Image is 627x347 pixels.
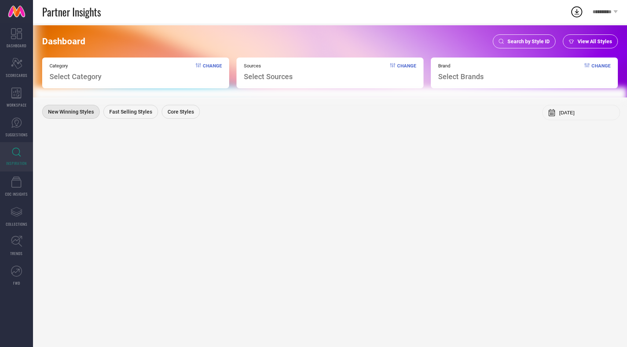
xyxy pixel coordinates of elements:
[13,280,20,286] span: FWD
[7,43,26,48] span: DASHBOARD
[438,72,484,81] span: Select Brands
[559,110,614,115] input: Select month
[244,63,293,69] span: Sources
[577,38,612,44] span: View All Styles
[49,63,102,69] span: Category
[6,160,27,166] span: INSPIRATION
[203,63,222,81] span: Change
[42,4,101,19] span: Partner Insights
[438,63,484,69] span: Brand
[109,109,152,115] span: Fast Selling Styles
[6,221,27,227] span: COLLECTIONS
[42,36,85,47] span: Dashboard
[168,109,194,115] span: Core Styles
[397,63,416,81] span: Change
[591,63,610,81] span: Change
[10,251,23,256] span: TRENDS
[48,109,94,115] span: New Winning Styles
[507,38,550,44] span: Search by Style ID
[5,191,28,197] span: CDC INSIGHTS
[7,102,27,108] span: WORKSPACE
[5,132,28,137] span: SUGGESTIONS
[244,72,293,81] span: Select Sources
[6,73,27,78] span: SCORECARDS
[49,72,102,81] span: Select Category
[570,5,583,18] div: Open download list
